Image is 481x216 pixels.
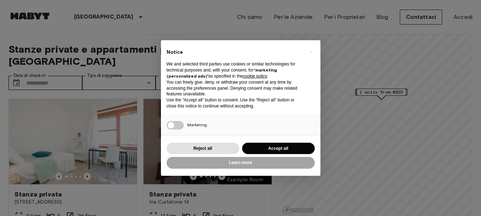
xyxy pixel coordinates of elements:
button: Learn more [167,157,315,169]
button: Reject all [167,143,239,154]
span: Marketing [187,122,207,127]
p: We and selected third parties use cookies or similar technologies for technical purposes and, wit... [167,61,303,79]
strong: “marketing (personalized ads)” [167,67,277,79]
a: cookie policy [243,74,267,79]
p: Use the “Accept all” button to consent. Use the “Reject all” button or close this notice to conti... [167,97,303,109]
button: Close this notice [305,46,317,57]
span: × [310,47,312,56]
p: You can freely give, deny, or withdraw your consent at any time by accessing the preferences pane... [167,79,303,97]
h2: Notice [167,49,303,56]
button: Accept all [242,143,315,154]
